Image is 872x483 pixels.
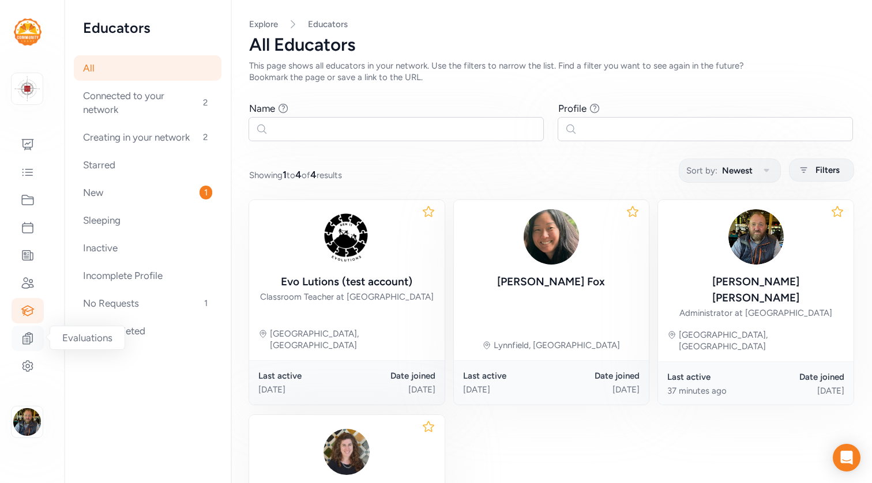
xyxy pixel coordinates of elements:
[558,101,587,115] div: Profile
[667,385,756,397] div: 37 minutes ago
[74,124,221,150] div: Creating in your network
[198,130,212,144] span: 2
[679,159,781,183] button: Sort by:Newest
[686,164,717,178] span: Sort by:
[295,169,302,180] span: 4
[283,169,287,180] span: 1
[74,55,221,81] div: All
[833,444,860,471] div: Open Intercom Messenger
[249,168,342,182] span: Showing to of results
[524,209,579,265] img: FVYeXnlRqON8v9jl3VDk
[679,307,832,319] div: Administrator at [GEOGRAPHIC_DATA]
[249,101,275,115] div: Name
[679,329,844,352] div: [GEOGRAPHIC_DATA], [GEOGRAPHIC_DATA]
[14,76,40,101] img: logo
[281,274,412,290] div: Evo Lutions (test account)
[260,291,434,303] div: Classroom Teacher at [GEOGRAPHIC_DATA]
[249,19,278,29] a: Explore
[463,370,551,382] div: Last active
[347,384,435,395] div: [DATE]
[497,274,605,290] div: [PERSON_NAME] Fox
[74,318,221,344] div: 3+ Completed
[74,152,221,178] div: Starred
[258,384,347,395] div: [DATE]
[728,209,784,265] img: 6zk4izn8ROGC0BpKjWRl
[74,235,221,261] div: Inactive
[14,18,42,46] img: logo
[310,169,317,180] span: 4
[667,371,756,383] div: Last active
[722,164,753,178] span: Newest
[551,384,640,395] div: [DATE]
[74,263,221,288] div: Incomplete Profile
[551,370,640,382] div: Date joined
[308,18,348,30] a: Educators
[200,186,212,199] span: 1
[249,18,854,30] nav: Breadcrumb
[249,35,854,55] div: All Educators
[756,385,844,397] div: [DATE]
[74,207,221,233] div: Sleeping
[815,163,840,177] span: Filters
[258,370,347,382] div: Last active
[249,60,766,83] div: This page shows all educators in your network. Use the filters to narrow the list. Find a filter ...
[74,180,221,205] div: New
[74,83,221,122] div: Connected to your network
[270,328,435,351] div: [GEOGRAPHIC_DATA], [GEOGRAPHIC_DATA]
[83,18,212,37] h2: Educators
[494,339,620,351] div: Lynnfield, [GEOGRAPHIC_DATA]
[198,96,212,110] span: 2
[347,370,435,382] div: Date joined
[756,371,844,383] div: Date joined
[667,274,844,306] div: [PERSON_NAME] [PERSON_NAME]
[319,209,374,265] img: lDpNWnThy0NWc9ECVZMw
[74,290,221,316] div: No Requests
[200,296,212,310] span: 1
[319,424,374,480] img: xHGhUblRSFqCpjepzwsd
[463,384,551,395] div: [DATE]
